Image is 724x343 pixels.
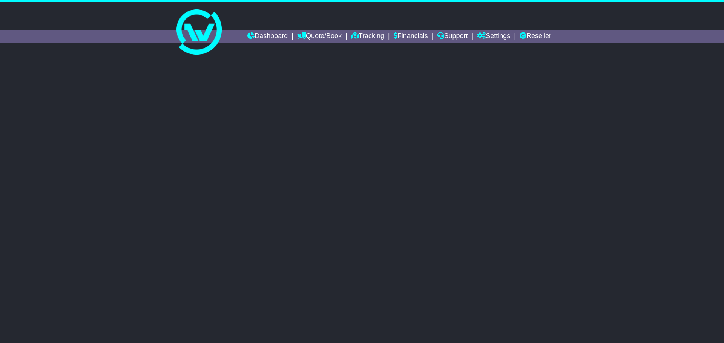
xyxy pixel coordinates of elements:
[477,30,510,43] a: Settings
[297,30,342,43] a: Quote/Book
[351,30,384,43] a: Tracking
[394,30,428,43] a: Financials
[247,30,288,43] a: Dashboard
[520,30,551,43] a: Reseller
[437,30,468,43] a: Support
